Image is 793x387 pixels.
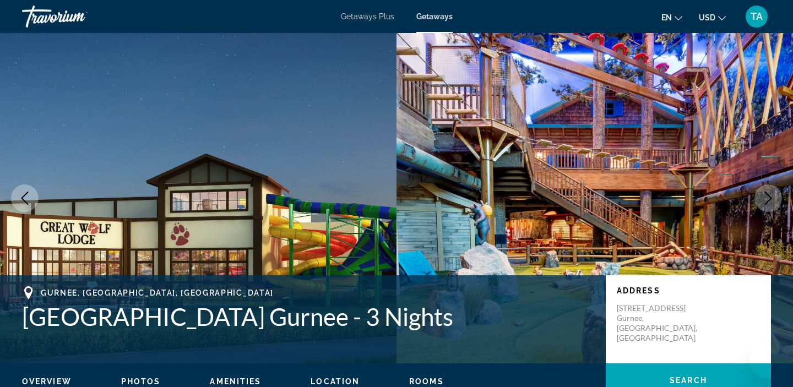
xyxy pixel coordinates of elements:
a: Travorium [22,2,132,31]
button: Change language [661,9,682,25]
p: Address [617,286,760,295]
a: Getaways [416,12,453,21]
span: Photos [121,377,161,386]
p: [STREET_ADDRESS] Gurnee, [GEOGRAPHIC_DATA], [GEOGRAPHIC_DATA] [617,303,705,343]
button: Change currency [699,9,726,25]
h1: [GEOGRAPHIC_DATA] Gurnee - 3 Nights [22,302,595,331]
button: Previous image [11,184,39,212]
span: USD [699,13,715,22]
span: Gurnee, [GEOGRAPHIC_DATA], [GEOGRAPHIC_DATA] [41,288,274,297]
button: Rooms [409,377,444,386]
button: Location [311,377,360,386]
span: Overview [22,377,72,386]
button: Amenities [210,377,261,386]
span: Rooms [409,377,444,386]
span: Search [670,376,707,385]
span: Amenities [210,377,261,386]
button: Next image [754,184,782,212]
span: TA [751,11,763,22]
button: User Menu [742,5,771,28]
span: en [661,13,672,22]
button: Photos [121,377,161,386]
span: Location [311,377,360,386]
button: Overview [22,377,72,386]
a: Getaways Plus [341,12,394,21]
iframe: Button to launch messaging window [749,343,784,378]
